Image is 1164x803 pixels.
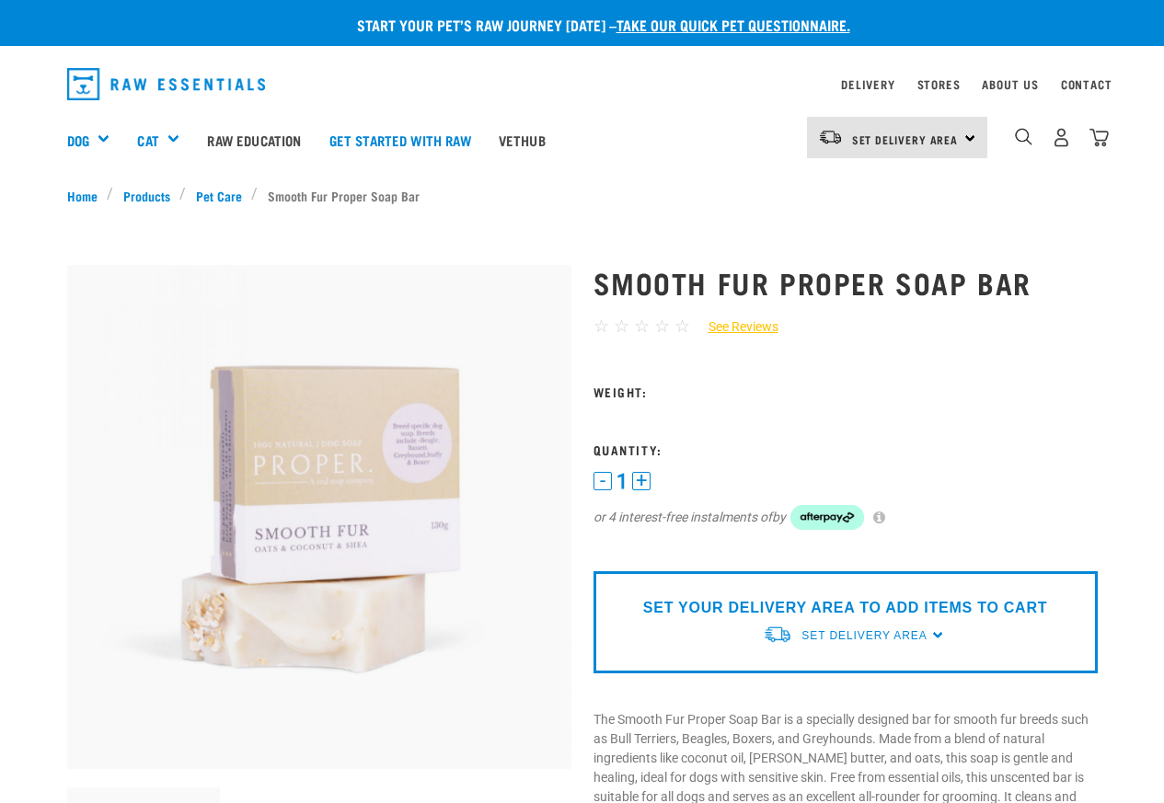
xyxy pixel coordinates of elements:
a: About Us [982,81,1038,87]
a: Cat [137,130,158,151]
p: SET YOUR DELIVERY AREA TO ADD ITEMS TO CART [643,597,1047,619]
img: van-moving.png [818,129,843,145]
a: Vethub [485,103,559,177]
span: ☆ [674,315,690,337]
a: Stores [917,81,961,87]
span: ☆ [594,315,609,337]
img: home-icon-1@2x.png [1015,128,1032,145]
img: van-moving.png [763,625,792,644]
button: - [594,472,612,490]
a: See Reviews [690,317,778,337]
a: Raw Education [193,103,315,177]
nav: dropdown navigation [52,61,1112,108]
img: Raw Essentials Logo [67,68,266,100]
span: Set Delivery Area [852,136,959,143]
button: + [632,472,651,490]
span: ☆ [614,315,629,337]
div: or 4 interest-free instalments of by [594,505,1098,531]
span: 1 [617,472,628,491]
a: Dog [67,130,89,151]
span: ☆ [634,315,650,337]
a: Contact [1061,81,1112,87]
a: Products [113,186,179,205]
h3: Quantity: [594,442,1098,456]
a: take our quick pet questionnaire. [617,20,850,29]
img: home-icon@2x.png [1089,128,1109,147]
img: user.png [1052,128,1071,147]
nav: breadcrumbs [67,186,1098,205]
a: Pet Care [186,186,251,205]
span: Set Delivery Area [801,629,927,642]
img: Smooth fur soap [67,265,571,769]
h1: Smooth Fur Proper Soap Bar [594,266,1098,299]
a: Delivery [841,81,894,87]
a: Get started with Raw [316,103,485,177]
img: Afterpay [790,505,864,531]
a: Home [67,186,108,205]
h3: Weight: [594,384,1098,398]
span: ☆ [654,315,670,337]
